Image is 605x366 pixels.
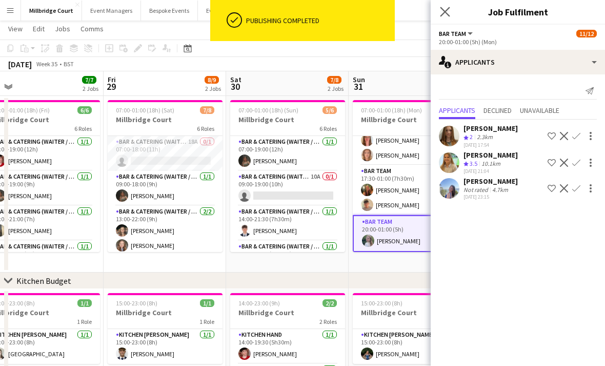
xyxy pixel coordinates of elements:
h3: Millbridge Court [353,115,468,124]
span: 1 Role [199,318,214,325]
div: Not rated [463,186,490,194]
span: Applicants [439,107,475,114]
app-card-role: Kitchen Hand1/114:00-19:30 (5h30m)[PERSON_NAME] [230,329,345,364]
div: [DATE] [8,59,32,69]
button: Millbridge Court [21,1,82,21]
span: 11/12 [576,30,597,37]
app-card-role: Bar & Catering (Waiter / waitress)1/107:00-19:00 (12h)[PERSON_NAME] [230,136,345,171]
div: 2 Jobs [205,85,221,92]
span: 30 [229,81,241,92]
span: 07:00-01:00 (18h) (Sun) [238,106,298,114]
span: Comms [80,24,104,33]
span: Fri [108,75,116,84]
span: 6 Roles [197,125,214,132]
span: 31 [351,81,365,92]
h3: Millbridge Court [108,115,223,124]
span: 3.5 [470,160,477,167]
h3: Millbridge Court [353,308,468,317]
div: [PERSON_NAME] [463,124,518,133]
h3: Millbridge Court [230,308,345,317]
button: Events [198,1,232,21]
span: 7/7 [82,76,96,84]
span: 07:00-01:00 (18h) (Sat) [116,106,174,114]
span: 2 Roles [319,318,337,325]
div: BST [64,60,74,68]
span: Unavailable [520,107,559,114]
app-card-role: Bar & Catering (Waiter / waitress)10A0/109:00-19:00 (10h) [230,171,345,206]
app-card-role: Bar Team1/120:00-01:00 (5h)[PERSON_NAME] [353,215,468,252]
div: 2.3km [475,133,495,142]
span: 1/1 [77,299,92,307]
span: 1 Role [77,318,92,325]
span: Edit [33,24,45,33]
span: 15:00-23:00 (8h) [116,299,157,307]
div: Publishing completed [246,16,391,25]
div: [PERSON_NAME] [463,150,518,160]
div: [DATE] 17:54 [463,142,518,148]
app-card-role: Kitchen [PERSON_NAME]1/115:00-23:00 (8h)[PERSON_NAME] [108,329,223,364]
a: Jobs [51,22,74,35]
app-card-role: Bar & Catering (Waiter / waitress)1/109:00-18:00 (9h)[PERSON_NAME] [108,171,223,206]
app-job-card: 15:00-23:00 (8h)1/1Millbridge Court1 RoleKitchen [PERSON_NAME]1/115:00-23:00 (8h)[PERSON_NAME] [108,293,223,364]
span: Week 35 [34,60,59,68]
span: 29 [106,81,116,92]
app-job-card: 07:00-01:00 (18h) (Mon)12/12Millbridge Court7 RolesBar & Catering (Waiter / waitress)3/317:30-23:... [353,100,468,252]
div: Kitchen Budget [16,276,71,286]
span: 14:00-23:00 (9h) [238,299,280,307]
span: Sat [230,75,241,84]
span: Bar Team [439,30,466,37]
button: Event Managers [82,1,141,21]
span: 8/9 [205,76,219,84]
app-card-role: Bar & Catering (Waiter / waitress)18A0/107:00-18:00 (11h) [108,136,223,171]
a: View [4,22,27,35]
h3: Millbridge Court [230,115,345,124]
span: 7/8 [327,76,341,84]
app-job-card: 07:00-01:00 (18h) (Sun)5/6Millbridge Court6 RolesBar & Catering (Waiter / waitress)1/107:00-19:00... [230,100,345,252]
span: 15:00-23:00 (8h) [361,299,402,307]
div: 10.1km [479,160,502,168]
app-card-role: Bar & Catering (Waiter / waitress)1/114:00-21:30 (7h30m)[PERSON_NAME] [230,206,345,241]
span: Jobs [55,24,70,33]
app-card-role: Bar Team2/217:30-01:00 (7h30m)[PERSON_NAME][PERSON_NAME] [353,165,468,215]
div: 20:00-01:00 (5h) (Mon) [439,38,597,46]
span: 6 Roles [74,125,92,132]
div: [DATE] 21:04 [463,168,518,175]
div: 2 Jobs [83,85,98,92]
span: 2 [470,133,473,141]
app-card-role: Kitchen [PERSON_NAME]1/115:00-23:00 (8h)[PERSON_NAME] [353,329,468,364]
span: 2/2 [322,299,337,307]
app-job-card: 15:00-23:00 (8h)1/1Millbridge Court1 RoleKitchen [PERSON_NAME]1/115:00-23:00 (8h)[PERSON_NAME] [353,293,468,364]
div: [PERSON_NAME] [463,177,518,186]
h3: Job Fulfilment [431,5,605,18]
span: 6/6 [77,106,92,114]
div: 4.7km [490,186,510,194]
button: Bar Team [439,30,474,37]
span: 7/8 [200,106,214,114]
span: 6 Roles [319,125,337,132]
app-card-role: Bar & Catering (Waiter / waitress)1/114:00-22:30 (8h30m) [230,241,345,276]
h3: Millbridge Court [108,308,223,317]
span: View [8,24,23,33]
a: Comms [76,22,108,35]
span: Sun [353,75,365,84]
span: 07:00-01:00 (18h) (Mon) [361,106,422,114]
span: Declined [483,107,512,114]
app-card-role: Bar & Catering (Waiter / waitress)2/213:00-22:00 (9h)[PERSON_NAME][PERSON_NAME] [108,206,223,256]
span: 5/6 [322,106,337,114]
a: Edit [29,22,49,35]
button: Bespoke Events [141,1,198,21]
div: [DATE] 23:15 [463,194,518,200]
app-job-card: 07:00-01:00 (18h) (Sat)7/8Millbridge Court6 RolesBar & Catering (Waiter / waitress)18A0/107:00-18... [108,100,223,252]
div: Applicants [431,50,605,74]
div: 2 Jobs [328,85,344,92]
span: 1/1 [200,299,214,307]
